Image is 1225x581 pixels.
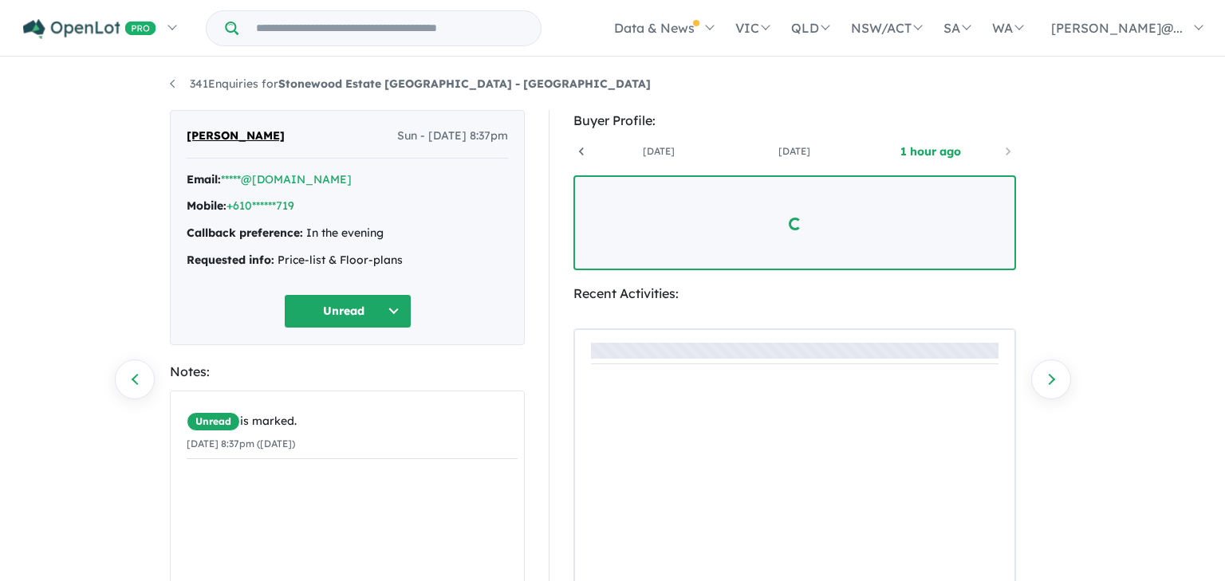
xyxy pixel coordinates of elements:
div: Price-list & Floor-plans [187,251,508,270]
img: Openlot PRO Logo White [23,19,156,39]
span: [PERSON_NAME] [187,127,285,146]
div: is marked. [187,412,518,431]
a: [DATE] [727,143,862,159]
span: Unread [187,412,240,431]
input: Try estate name, suburb, builder or developer [242,11,538,45]
div: Buyer Profile: [573,110,1016,132]
span: Sun - [DATE] 8:37pm [397,127,508,146]
div: In the evening [187,224,508,243]
strong: Callback preference: [187,226,303,240]
a: [DATE] [591,143,727,159]
button: Unread [284,294,412,328]
a: 341Enquiries forStonewood Estate [GEOGRAPHIC_DATA] - [GEOGRAPHIC_DATA] [170,77,651,91]
a: 1 hour ago [863,143,999,159]
strong: Stonewood Estate [GEOGRAPHIC_DATA] - [GEOGRAPHIC_DATA] [278,77,651,91]
strong: Mobile: [187,198,226,213]
div: Notes: [170,361,525,383]
strong: Requested info: [187,253,274,267]
strong: Email: [187,172,221,186]
span: [PERSON_NAME]@... [1051,20,1183,36]
div: Recent Activities: [573,283,1016,304]
small: [DATE] 8:37pm ([DATE]) [187,438,295,449]
nav: breadcrumb [170,75,1055,94]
